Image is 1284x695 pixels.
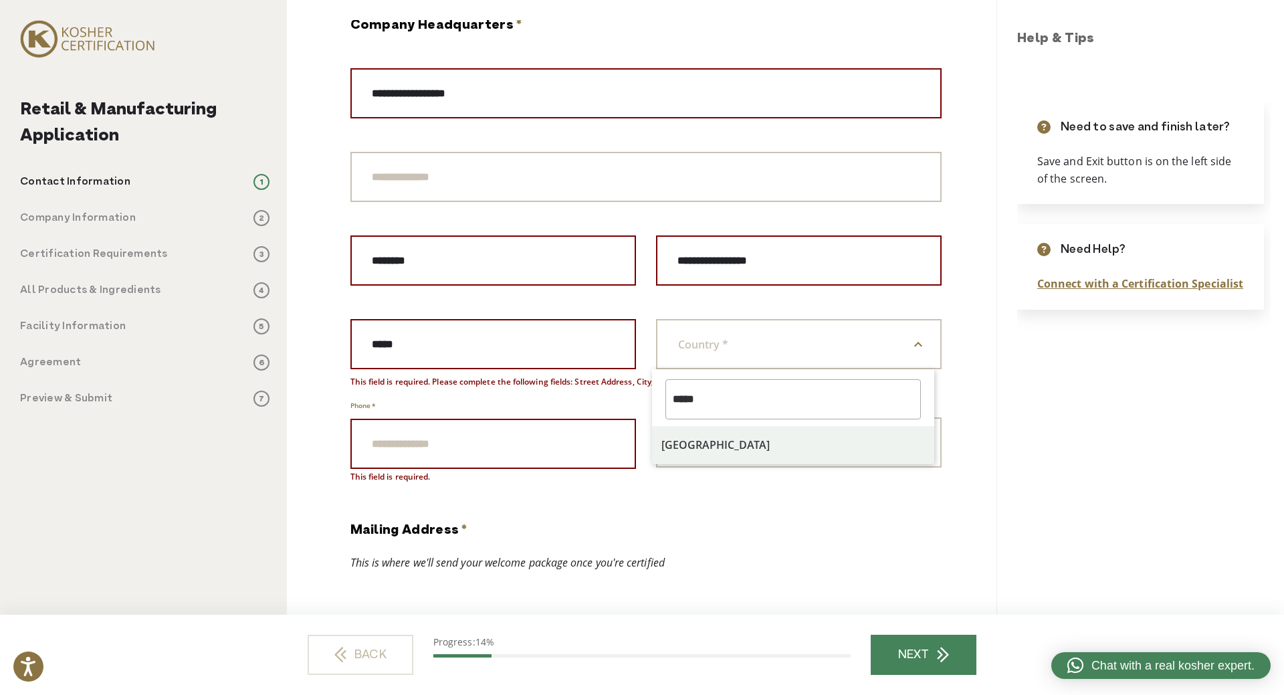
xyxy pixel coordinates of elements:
[253,355,270,371] span: 6
[350,16,522,36] legend: Company Headquarters
[652,426,934,464] li: [GEOGRAPHIC_DATA]
[475,635,494,648] span: 14%
[1061,118,1230,136] p: Need to save and finish later?
[253,391,270,407] span: 7
[350,521,467,541] legend: Mailing Address
[677,337,730,352] span: Country *
[253,210,270,226] span: 2
[20,210,136,226] p: Company Information
[433,635,851,649] p: Progress:
[253,318,270,334] span: 5
[1037,153,1244,187] p: Save and Exit button is on the left side of the screen.
[871,635,976,675] a: NEXT
[20,97,270,149] h2: Retail & Manufacturing Application
[350,555,942,571] div: This is where we'll send your welcome package once you're certified
[20,246,168,262] p: Certification Requirements
[20,174,130,190] p: Contact Information
[253,174,270,190] span: 1
[350,471,636,483] div: This field is required.
[20,282,161,298] p: All Products & Ingredients
[20,318,126,334] p: Facility Information
[350,376,942,388] div: This field is required. Please complete the following fields: Street Address, City, State / Provi...
[20,391,112,407] p: Preview & Submit
[350,399,376,412] label: Phone
[1061,241,1126,259] p: Need Help?
[253,246,270,262] span: 3
[1051,652,1271,679] a: Chat with a real kosher expert.
[1037,276,1243,291] a: Connect with a Certification Specialist
[1091,657,1255,675] span: Chat with a real kosher expert.
[20,355,81,371] p: Agreement
[1017,29,1271,49] h3: Help & Tips
[253,282,270,298] span: 4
